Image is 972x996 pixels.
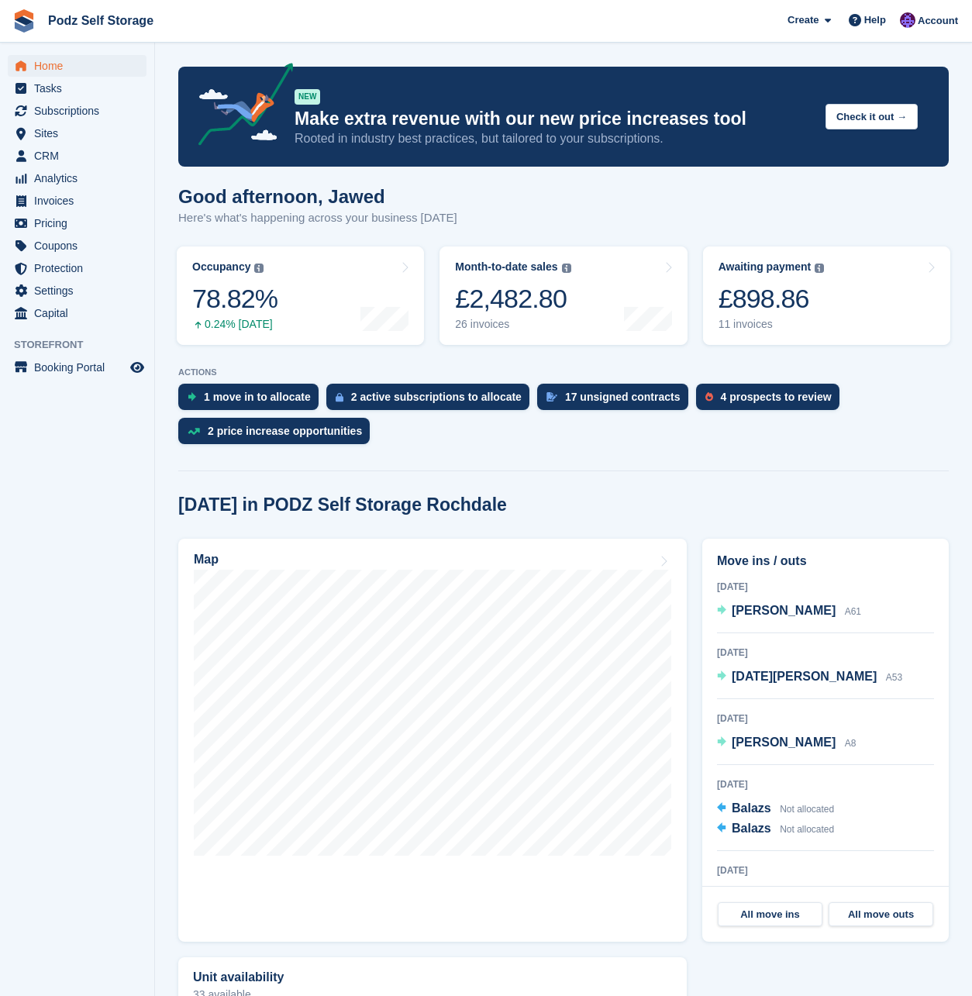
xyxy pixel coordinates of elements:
div: [DATE] [717,777,934,791]
a: Map [178,539,687,942]
a: menu [8,100,146,122]
div: 2 price increase opportunities [208,425,362,437]
img: Jawed Chowdhary [900,12,915,28]
div: [DATE] [717,646,934,660]
span: [PERSON_NAME] [732,604,836,617]
a: menu [8,190,146,212]
p: ACTIONS [178,367,949,377]
a: menu [8,257,146,279]
div: Occupancy [192,260,250,274]
a: Podz Self Storage [42,8,160,33]
a: menu [8,302,146,324]
a: Awaiting payment £898.86 11 invoices [703,246,950,345]
p: Rooted in industry best practices, but tailored to your subscriptions. [295,130,813,147]
button: Check it out → [826,104,918,129]
img: price-adjustments-announcement-icon-8257ccfd72463d97f412b2fc003d46551f7dbcb40ab6d574587a9cd5c0d94... [185,63,294,151]
h2: [DATE] in PODZ Self Storage Rochdale [178,495,507,515]
span: Balazs [732,801,771,815]
div: 26 invoices [455,318,570,331]
a: All move outs [829,902,933,927]
h1: Good afternoon, Jawed [178,186,457,207]
a: menu [8,280,146,302]
div: 78.82% [192,283,277,315]
div: 1 move in to allocate [204,391,311,403]
a: menu [8,55,146,77]
img: prospect-51fa495bee0391a8d652442698ab0144808aea92771e9ea1ae160a38d050c398.svg [705,392,713,402]
span: Account [918,13,958,29]
a: All move ins [718,902,822,927]
span: Pricing [34,212,127,234]
div: 0.24% [DATE] [192,318,277,331]
a: Month-to-date sales £2,482.80 26 invoices [439,246,687,345]
a: 17 unsigned contracts [537,384,696,418]
a: menu [8,212,146,234]
a: [PERSON_NAME] A61 [717,601,861,622]
h2: Move ins / outs [717,552,934,570]
a: menu [8,357,146,378]
div: 4 prospects to review [721,391,832,403]
div: £898.86 [719,283,825,315]
span: Capital [34,302,127,324]
a: menu [8,145,146,167]
span: Coupons [34,235,127,257]
a: menu [8,122,146,144]
span: Help [864,12,886,28]
a: Balazs Not allocated [717,799,834,819]
img: active_subscription_to_allocate_icon-d502201f5373d7db506a760aba3b589e785aa758c864c3986d89f69b8ff3... [336,392,343,402]
div: [DATE] [717,863,934,877]
p: Here's what's happening across your business [DATE] [178,209,457,227]
div: [DATE] [717,580,934,594]
span: Not allocated [780,804,834,815]
span: Subscriptions [34,100,127,122]
span: Invoices [34,190,127,212]
span: Analytics [34,167,127,189]
img: icon-info-grey-7440780725fd019a000dd9b08b2336e03edf1995a4989e88bcd33f0948082b44.svg [254,264,264,273]
div: 17 unsigned contracts [565,391,681,403]
a: 1 move in to allocate [178,384,326,418]
span: A53 [886,672,902,683]
a: Occupancy 78.82% 0.24% [DATE] [177,246,424,345]
div: 2 active subscriptions to allocate [351,391,522,403]
span: A8 [845,738,857,749]
a: [DATE][PERSON_NAME] A53 [717,667,902,688]
span: [PERSON_NAME] [732,736,836,749]
h2: Map [194,553,219,567]
span: Storefront [14,337,154,353]
a: menu [8,235,146,257]
span: Home [34,55,127,77]
a: Preview store [128,358,146,377]
div: £2,482.80 [455,283,570,315]
div: Month-to-date sales [455,260,557,274]
span: Sites [34,122,127,144]
h2: Unit availability [193,970,284,984]
img: price_increase_opportunities-93ffe204e8149a01c8c9dc8f82e8f89637d9d84a8eef4429ea346261dce0b2c0.svg [188,428,200,435]
span: [DATE][PERSON_NAME] [732,670,877,683]
a: 2 price increase opportunities [178,418,377,452]
span: Balazs [732,822,771,835]
div: 11 invoices [719,318,825,331]
span: Booking Portal [34,357,127,378]
span: Settings [34,280,127,302]
a: menu [8,78,146,99]
p: Make extra revenue with our new price increases tool [295,108,813,130]
span: Not allocated [780,824,834,835]
span: CRM [34,145,127,167]
span: A61 [845,606,861,617]
a: Balazs Not allocated [717,819,834,839]
img: move_ins_to_allocate_icon-fdf77a2bb77ea45bf5b3d319d69a93e2d87916cf1d5bf7949dd705db3b84f3ca.svg [188,392,196,402]
span: Create [788,12,819,28]
a: menu [8,167,146,189]
a: [PERSON_NAME] A8 [717,733,856,753]
img: icon-info-grey-7440780725fd019a000dd9b08b2336e03edf1995a4989e88bcd33f0948082b44.svg [562,264,571,273]
div: Awaiting payment [719,260,812,274]
div: [DATE] [717,712,934,725]
a: 4 prospects to review [696,384,847,418]
div: NEW [295,89,320,105]
img: contract_signature_icon-13c848040528278c33f63329250d36e43548de30e8caae1d1a13099fd9432cc5.svg [546,392,557,402]
img: stora-icon-8386f47178a22dfd0bd8f6a31ec36ba5ce8667c1dd55bd0f319d3a0aa187defe.svg [12,9,36,33]
span: Tasks [34,78,127,99]
a: 2 active subscriptions to allocate [326,384,537,418]
img: icon-info-grey-7440780725fd019a000dd9b08b2336e03edf1995a4989e88bcd33f0948082b44.svg [815,264,824,273]
span: Protection [34,257,127,279]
